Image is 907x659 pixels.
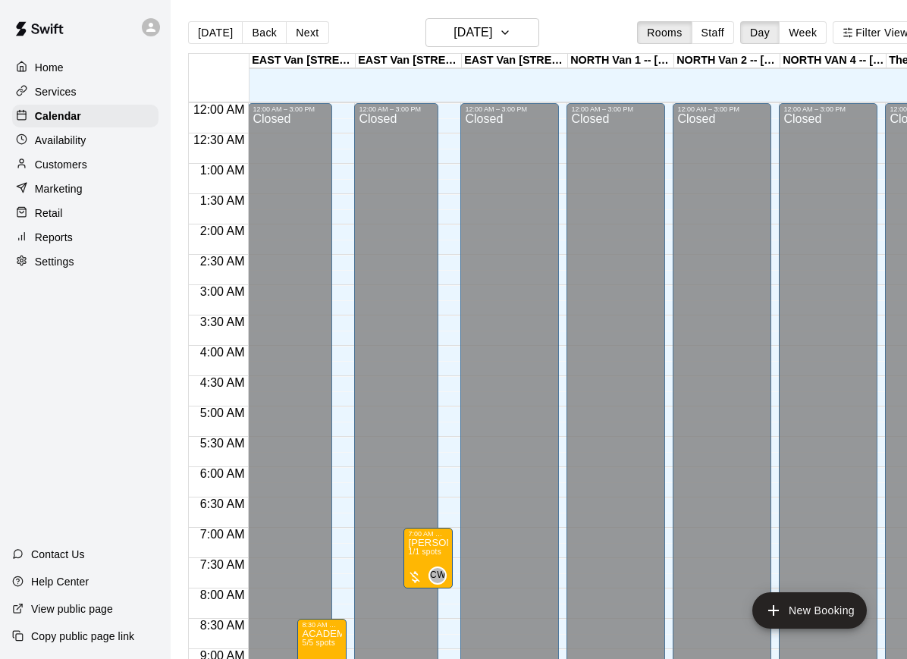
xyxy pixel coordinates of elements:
a: Customers [12,153,158,176]
p: Copy public page link [31,629,134,644]
button: Back [242,21,287,44]
div: 12:00 AM – 3:00 PM [571,105,661,113]
p: Contact Us [31,547,85,562]
p: Settings [35,254,74,269]
div: 12:00 AM – 3:00 PM [677,105,767,113]
button: Rooms [637,21,692,44]
h6: [DATE] [453,22,492,43]
button: add [752,592,867,629]
div: 12:00 AM – 3:00 PM [359,105,434,113]
a: Home [12,56,158,79]
div: EAST Van [STREET_ADDRESS] [250,54,356,68]
span: 2:30 AM [196,255,249,268]
p: Calendar [35,108,81,124]
button: Day [740,21,780,44]
span: 6:00 AM [196,467,249,480]
button: Next [286,21,328,44]
span: 1:00 AM [196,164,249,177]
a: Marketing [12,177,158,200]
span: CW [430,568,446,583]
div: 7:00 AM – 8:00 AM: Shabegh-Singh - Tuesdays, Oct14 - Spring Break @ East Van (20wks) [403,528,453,588]
p: Help Center [31,574,89,589]
span: 5:00 AM [196,406,249,419]
p: Marketing [35,181,83,196]
div: NORTH Van 2 -- [STREET_ADDRESS] [674,54,780,68]
div: 8:30 AM – 10:00 AM [302,621,342,629]
span: 7:30 AM [196,558,249,571]
p: View public page [31,601,113,617]
div: 12:00 AM – 3:00 PM [783,105,873,113]
span: 4:30 AM [196,376,249,389]
span: 7:00 AM [196,528,249,541]
span: 8:00 AM [196,588,249,601]
div: EAST Van [STREET_ADDRESS] [356,54,462,68]
p: Availability [35,133,86,148]
span: 12:00 AM [190,103,249,116]
a: Retail [12,202,158,224]
div: 12:00 AM – 3:00 PM [465,105,554,113]
span: 2:00 AM [196,224,249,237]
a: Settings [12,250,158,273]
span: 4:00 AM [196,346,249,359]
a: Services [12,80,158,103]
span: 6:30 AM [196,497,249,510]
span: 3:30 AM [196,315,249,328]
div: NORTH Van 1 -- [STREET_ADDRESS] [568,54,674,68]
button: Staff [692,21,735,44]
span: 8:30 AM [196,619,249,632]
button: Week [779,21,827,44]
span: 12:30 AM [190,133,249,146]
span: 5/5 spots filled [302,639,335,647]
div: Cassidy Watt [428,566,447,585]
button: [DATE] [425,18,539,47]
p: Services [35,84,77,99]
p: Retail [35,206,63,221]
a: Reports [12,226,158,249]
div: 7:00 AM – 8:00 AM [408,530,448,538]
span: 1/1 spots filled [408,548,441,556]
div: EAST Van [STREET_ADDRESS] [462,54,568,68]
a: Calendar [12,105,158,127]
span: 5:30 AM [196,437,249,450]
span: Cassidy Watt [435,566,447,585]
p: Reports [35,230,73,245]
span: 1:30 AM [196,194,249,207]
button: [DATE] [188,21,243,44]
p: Home [35,60,64,75]
div: NORTH VAN 4 -- [STREET_ADDRESS] [780,54,887,68]
span: 3:00 AM [196,285,249,298]
p: Customers [35,157,87,172]
a: Availability [12,129,158,152]
div: 12:00 AM – 3:00 PM [253,105,328,113]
